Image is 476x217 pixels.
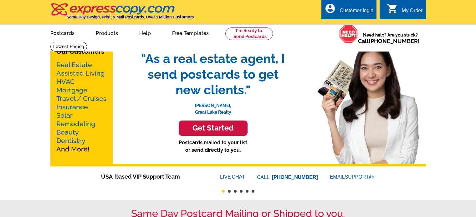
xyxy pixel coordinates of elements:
span: USA-based VIP Support Team [101,172,201,181]
img: help [339,25,358,43]
a: Postcards [40,25,85,40]
p: Postcards mailed to your list or send directly to you. [135,139,291,154]
a: Get Started [135,121,291,136]
i: account_circle [325,3,336,14]
a: Dentistry [56,137,85,145]
button: 3 of 6 [234,190,237,193]
a: Same Day Design, Print, & Mail Postcards. Over 1 Million Customers. [50,7,195,19]
a: Free Templates [162,25,219,40]
span: Call [358,38,420,44]
a: Assisted Living [56,69,105,77]
a: shopping_cart My Order [387,7,423,15]
a: Products [86,25,128,40]
button: 5 of 6 [246,190,248,193]
span: "As a real estate agent, I send postcards to get new clients." [135,51,291,98]
a: LIVECHAT [220,174,245,180]
a: Travel / Cruises [56,95,107,102]
a: Remodeling [56,120,95,128]
a: [PHONE_NUMBER] [369,38,420,44]
a: EMAILSUPPORT@ [330,174,375,180]
h3: Get Started [187,124,240,133]
span: Need help? Are you stuck? [358,32,423,44]
a: Mortgage [56,86,87,94]
a: HVAC [56,78,75,86]
h4: Same Day Design, Print, & Mail Postcards. Over 1 Million Customers. [67,15,195,19]
font: CALL [257,174,270,181]
a: Beauty [56,128,79,136]
p: [PERSON_NAME], Great Lake Realty [135,98,291,116]
a: [PHONE_NUMBER] [272,175,318,180]
button: 2 of 6 [228,190,231,193]
button: 6 of 6 [252,190,254,193]
div: My Order [402,8,423,17]
div: Customer login [340,8,373,17]
a: account_circle Customer login [325,7,373,15]
a: Real Estate [56,61,92,69]
a: Solar [56,111,73,119]
a: Help [129,25,161,40]
a: Insurance [56,103,88,111]
p: And More! [56,61,107,153]
font: LIVE [220,173,232,181]
button: 4 of 6 [240,190,243,193]
i: shopping_cart [387,3,398,14]
font: SUPPORT@ [345,173,375,181]
button: 1 of 6 [222,190,225,193]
